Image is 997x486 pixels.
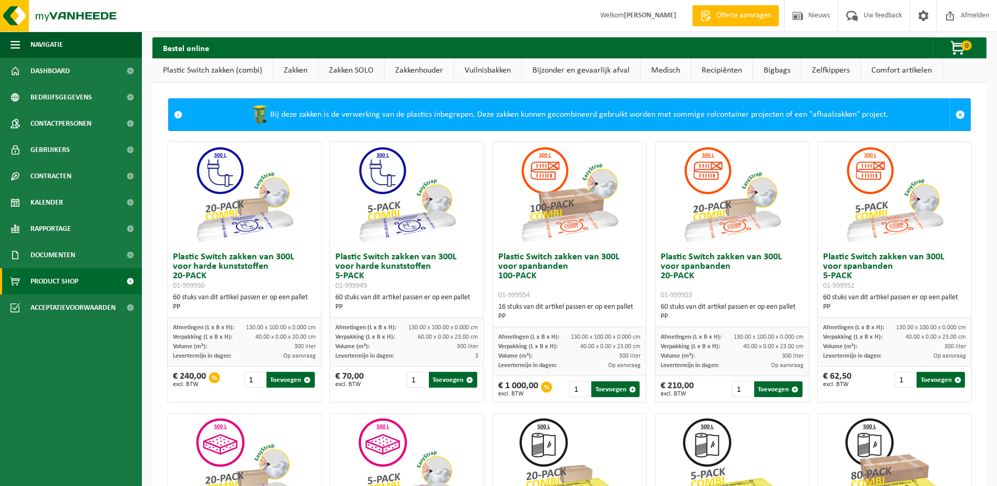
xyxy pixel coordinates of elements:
span: Afmetingen (L x B x H): [335,325,396,331]
span: 300 liter [294,343,316,350]
div: Bij deze zakken is de verwerking van de plastics inbegrepen. Deze zakken kunnen gecombineerd gebr... [188,99,950,130]
a: Vuilnisbakken [454,58,521,83]
div: € 70,00 [335,372,364,388]
div: € 240,00 [173,372,206,388]
span: Levertermijn in dagen: [823,353,881,359]
span: excl. BTW [661,391,694,397]
h3: Plastic Switch zakken van 300L voor harde kunststoffen 20-PACK [173,252,316,290]
span: 01-999950 [173,282,204,290]
h3: Plastic Switch zakken van 300L voor spanbanden 20-PACK [661,252,804,300]
div: 60 stuks van dit artikel passen er op een pallet [661,302,804,321]
span: Verpakking (L x B x H): [498,343,558,350]
img: 01-999953 [680,142,785,247]
span: 01-999952 [823,282,855,290]
img: 01-999952 [842,142,947,247]
span: excl. BTW [823,381,851,388]
div: € 1 000,00 [498,381,538,397]
span: Verpakking (L x B x H): [823,334,882,340]
span: Levertermijn in dagen: [661,362,719,369]
span: Volume (m³): [823,343,857,350]
span: excl. BTW [498,391,538,397]
div: PP [335,302,478,312]
span: Verpakking (L x B x H): [661,343,720,350]
span: 40.00 x 0.00 x 23.00 cm [580,343,641,350]
a: Zakkenhouder [385,58,454,83]
span: Levertermijn in dagen: [173,353,231,359]
span: 01-999953 [661,291,692,299]
span: Contactpersonen [30,110,91,137]
input: 1 [569,381,590,397]
span: 130.00 x 100.00 x 0.000 cm [571,334,641,340]
input: 1 [244,372,265,388]
img: 01-999950 [192,142,297,247]
span: Documenten [30,242,75,268]
div: € 62,50 [823,372,851,388]
input: 1 [895,372,916,388]
button: 0 [933,37,985,58]
span: 3 [475,353,478,359]
span: 130.00 x 100.00 x 0.000 cm [246,325,316,331]
h3: Plastic Switch zakken van 300L voor harde kunststoffen 5-PACK [335,252,478,290]
span: Verpakking (L x B x H): [173,334,232,340]
span: Gebruikers [30,137,70,163]
img: WB-0240-HPE-GN-50.png [249,104,270,125]
span: Dashboard [30,58,70,84]
div: 60 stuks van dit artikel passen er op een pallet [173,293,316,312]
span: excl. BTW [173,381,206,388]
a: Medisch [641,58,691,83]
span: Op aanvraag [933,353,966,359]
a: Sluit melding [950,99,970,130]
div: 60 stuks van dit artikel passen er op een pallet [823,293,966,312]
span: Volume (m³): [173,343,207,350]
span: excl. BTW [335,381,364,388]
span: 60.00 x 0.00 x 23.00 cm [418,334,478,340]
span: 40.00 x 0.00 x 20.00 cm [255,334,316,340]
span: Product Shop [30,268,78,295]
span: 0 [961,40,972,50]
span: Verpakking (L x B x H): [335,334,395,340]
span: 300 liter [782,353,804,359]
button: Toevoegen [266,372,315,388]
span: 300 liter [944,343,966,350]
div: 16 stuks van dit artikel passen er op een pallet [498,302,641,321]
span: Afmetingen (L x B x H): [823,325,884,331]
span: 130.00 x 100.00 x 0.000 cm [734,334,804,340]
a: Zakken [273,58,318,83]
span: Op aanvraag [283,353,316,359]
div: PP [173,302,316,312]
span: 130.00 x 100.00 x 0.000 cm [896,325,966,331]
span: Afmetingen (L x B x H): [173,325,234,331]
span: 01-999954 [498,291,530,299]
span: Volume (m³): [498,353,532,359]
img: 01-999949 [354,142,459,247]
h3: Plastic Switch zakken van 300L voor spanbanden 100-PACK [498,252,641,300]
div: 60 stuks van dit artikel passen er op een pallet [335,293,478,312]
strong: [PERSON_NAME] [624,12,676,19]
a: Recipiënten [691,58,753,83]
div: PP [823,302,966,312]
h2: Bestel online [152,37,220,58]
span: Kalender [30,189,63,216]
span: Navigatie [30,32,63,58]
span: Afmetingen (L x B x H): [661,334,722,340]
div: PP [661,312,804,321]
span: Bedrijfsgegevens [30,84,92,110]
span: 130.00 x 100.00 x 0.000 cm [408,325,478,331]
span: Op aanvraag [608,362,641,369]
span: Levertermijn in dagen: [335,353,394,359]
span: Afmetingen (L x B x H): [498,334,559,340]
span: Levertermijn in dagen: [498,362,557,369]
span: Acceptatievoorwaarden [30,295,116,321]
button: Toevoegen [917,372,965,388]
span: 40.00 x 0.00 x 23.00 cm [743,343,804,350]
div: PP [498,312,641,321]
span: Contracten [30,163,71,189]
a: Plastic Switch zakken (combi) [152,58,273,83]
a: Zakken SOLO [318,58,384,83]
span: Volume (m³): [661,353,695,359]
a: Bijzonder en gevaarlijk afval [522,58,640,83]
span: Op aanvraag [771,362,804,369]
a: Comfort artikelen [861,58,942,83]
a: Offerte aanvragen [692,5,779,26]
span: Offerte aanvragen [714,11,774,21]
